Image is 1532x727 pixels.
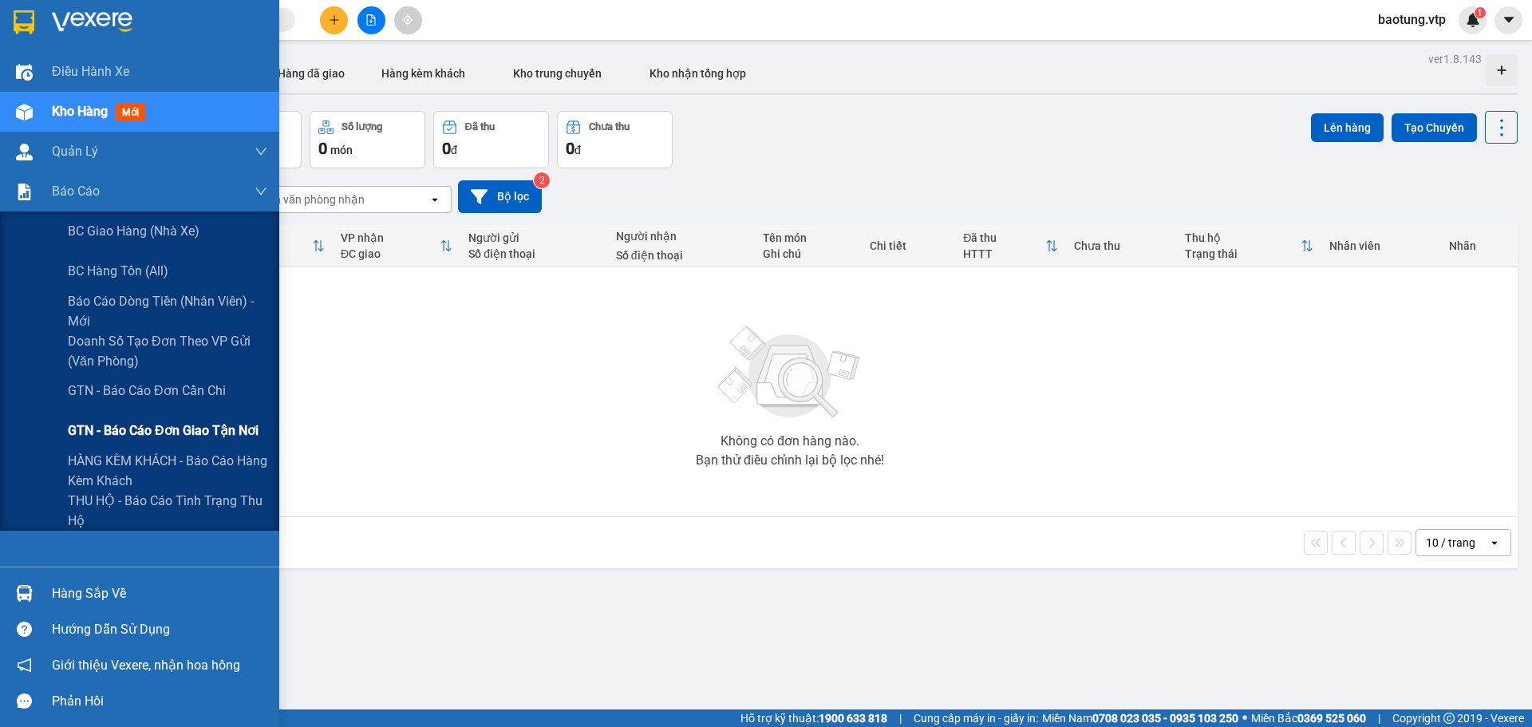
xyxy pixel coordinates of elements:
[68,291,267,331] span: Báo cáo dòng tiền (nhân viên) - mới
[442,139,451,158] span: 0
[17,622,32,637] span: question-circle
[16,585,33,602] img: warehouse-icon
[52,104,108,119] span: Kho hàng
[68,491,267,531] span: THU HỘ - Báo cáo tình trạng thu hộ
[1475,7,1486,18] sup: 1
[566,139,574,158] span: 0
[1297,712,1366,725] strong: 0369 525 060
[52,181,100,201] span: Báo cáo
[963,247,1045,260] div: HTTT
[68,221,199,241] span: BC giao hàng (nhà xe)
[330,144,353,156] span: món
[763,247,853,260] div: Ghi chú
[963,231,1045,244] div: Đã thu
[557,111,673,168] button: Chưa thu0đ
[16,104,33,121] img: warehouse-icon
[402,14,413,26] span: aim
[16,64,33,81] img: warehouse-icon
[52,61,129,81] span: Điều hành xe
[1378,709,1380,727] span: |
[696,454,884,467] div: Bạn thử điều chỉnh lại bộ lọc nhé!
[318,139,327,158] span: 0
[1486,54,1518,86] div: Tạo kho hàng mới
[465,121,495,132] div: Đã thu
[650,67,746,80] span: Kho nhận tổng hợp
[616,230,748,243] div: Người nhận
[116,104,145,121] span: mới
[1392,113,1477,142] button: Tạo Chuyến
[68,451,267,491] span: HÀNG KÈM KHÁCH - Báo cáo hàng kèm khách
[534,172,550,188] sup: 2
[819,712,887,725] strong: 1900 633 818
[1365,10,1459,30] span: baotung.vtp
[1428,50,1482,68] div: ver 1.8.143
[428,193,441,206] svg: open
[870,239,947,252] div: Chi tiết
[1426,535,1475,551] div: 10 / trang
[52,582,267,606] div: Hàng sắp về
[1185,231,1301,244] div: Thu hộ
[1251,709,1366,727] span: Miền Bắc
[52,618,267,642] div: Hướng dẫn sử dụng
[341,231,440,244] div: VP nhận
[52,141,98,161] span: Quản Lý
[52,689,267,713] div: Phản hồi
[955,225,1066,267] th: Toggle SortBy
[17,658,32,673] span: notification
[1477,7,1483,18] span: 1
[255,185,267,198] span: down
[899,709,902,727] span: |
[1443,713,1455,724] span: copyright
[357,6,385,34] button: file-add
[914,709,1038,727] span: Cung cấp máy in - giấy in:
[329,14,340,26] span: plus
[255,192,365,207] div: Chọn văn phòng nhận
[513,67,602,80] span: Kho trung chuyển
[320,6,348,34] button: plus
[1494,6,1522,34] button: caret-down
[341,247,440,260] div: ĐC giao
[1074,239,1169,252] div: Chưa thu
[451,144,457,156] span: đ
[1488,536,1501,549] svg: open
[52,655,240,675] span: Giới thiệu Vexere, nhận hoa hồng
[433,111,549,168] button: Đã thu0đ
[589,121,630,132] div: Chưa thu
[468,231,600,244] div: Người gửi
[710,317,870,429] img: svg+xml;base64,PHN2ZyBjbGFzcz0ibGlzdC1wbHVnX19zdmciIHhtbG5zPSJodHRwOi8vd3d3LnczLm9yZy8yMDAwL3N2Zy...
[574,144,581,156] span: đ
[394,6,422,34] button: aim
[68,261,168,281] span: BC hàng tồn (all)
[1177,225,1321,267] th: Toggle SortBy
[1242,715,1247,721] span: ⚪️
[1466,13,1480,27] img: icon-new-feature
[68,381,226,401] span: GTN - Báo cáo đơn cần chi
[721,435,859,448] div: Không có đơn hàng nào.
[265,54,357,93] button: Hàng đã giao
[1185,247,1301,260] div: Trạng thái
[333,225,460,267] th: Toggle SortBy
[740,709,887,727] span: Hỗ trợ kỹ thuật:
[255,145,267,158] span: down
[342,121,382,132] div: Số lượng
[1092,712,1238,725] strong: 0708 023 035 - 0935 103 250
[1502,13,1516,27] span: caret-down
[365,14,377,26] span: file-add
[1311,113,1384,142] button: Lên hàng
[381,67,465,80] span: Hàng kèm khách
[763,231,853,244] div: Tên món
[310,111,425,168] button: Số lượng0món
[458,180,542,213] button: Bộ lọc
[68,331,267,371] span: Doanh số tạo đơn theo VP gửi (văn phòng)
[14,10,34,34] img: logo-vxr
[1042,709,1238,727] span: Miền Nam
[16,184,33,200] img: solution-icon
[17,693,32,709] span: message
[1449,239,1510,252] div: Nhãn
[16,144,33,160] img: warehouse-icon
[68,421,259,441] span: GTN - Báo cáo đơn giao tận nơi
[1329,239,1432,252] div: Nhân viên
[468,247,600,260] div: Số điện thoại
[616,249,748,262] div: Số điện thoại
